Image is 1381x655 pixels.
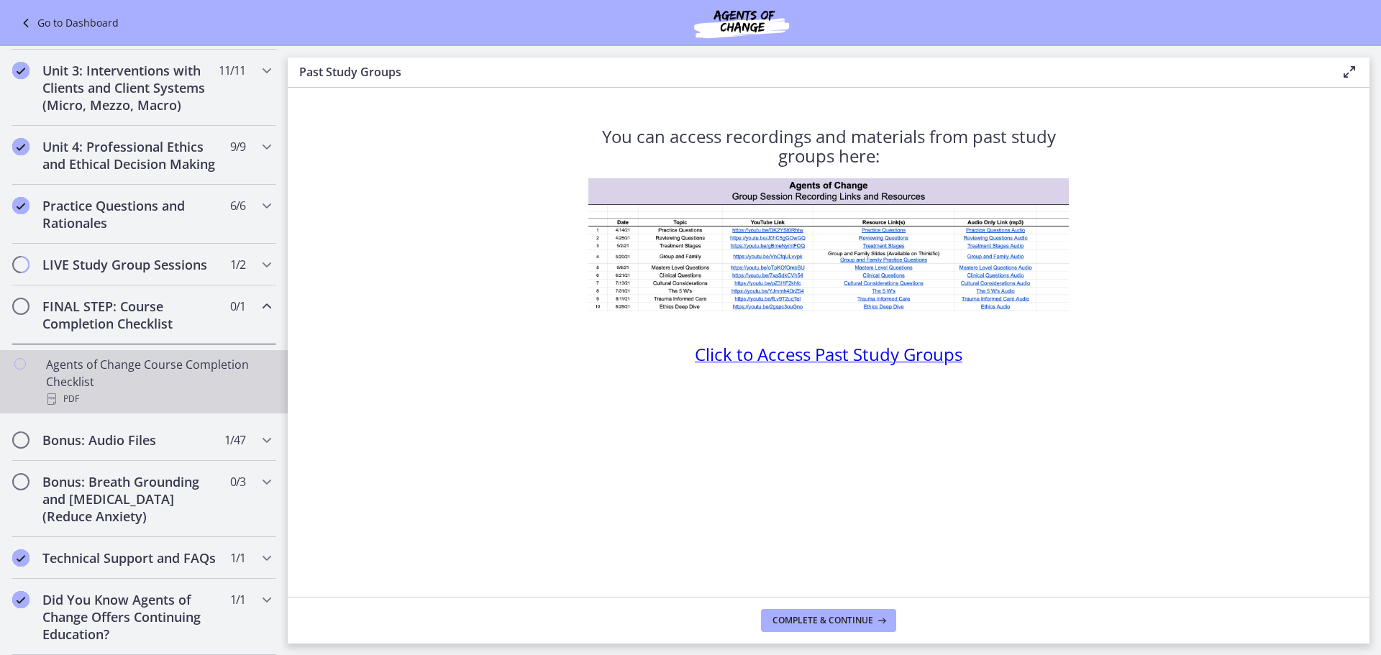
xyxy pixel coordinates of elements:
h2: Technical Support and FAQs [42,549,218,567]
h2: LIVE Study Group Sessions [42,256,218,273]
h2: Bonus: Breath Grounding and [MEDICAL_DATA] (Reduce Anxiety) [42,473,218,525]
span: Complete & continue [772,615,873,626]
span: 1 / 1 [230,549,245,567]
i: Completed [12,549,29,567]
i: Completed [12,197,29,214]
span: 1 / 2 [230,256,245,273]
div: Agents of Change Course Completion Checklist [46,356,270,408]
h2: Did You Know Agents of Change Offers Continuing Education? [42,591,218,643]
i: Completed [12,138,29,155]
span: Click to Access Past Study Groups [695,342,962,366]
span: 1 / 47 [224,431,245,449]
div: PDF [46,390,270,408]
span: 11 / 11 [219,62,245,79]
span: 0 / 3 [230,473,245,490]
a: Click to Access Past Study Groups [695,349,962,365]
span: You can access recordings and materials from past study groups here: [602,124,1056,168]
span: 6 / 6 [230,197,245,214]
h2: Bonus: Audio Files [42,431,218,449]
span: 9 / 9 [230,138,245,155]
h2: Practice Questions and Rationales [42,197,218,232]
a: Go to Dashboard [17,14,119,32]
h2: Unit 4: Professional Ethics and Ethical Decision Making [42,138,218,173]
button: Complete & continue [761,609,896,632]
span: 1 / 1 [230,591,245,608]
img: Agents of Change [655,6,828,40]
h2: FINAL STEP: Course Completion Checklist [42,298,218,332]
span: 0 / 1 [230,298,245,315]
h2: Unit 3: Interventions with Clients and Client Systems (Micro, Mezzo, Macro) [42,62,218,114]
h3: Past Study Groups [299,63,1318,81]
img: Screen_Shot_2021-09-09_at_8.18.20_PM.png [588,178,1069,311]
i: Completed [12,62,29,79]
i: Completed [12,591,29,608]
